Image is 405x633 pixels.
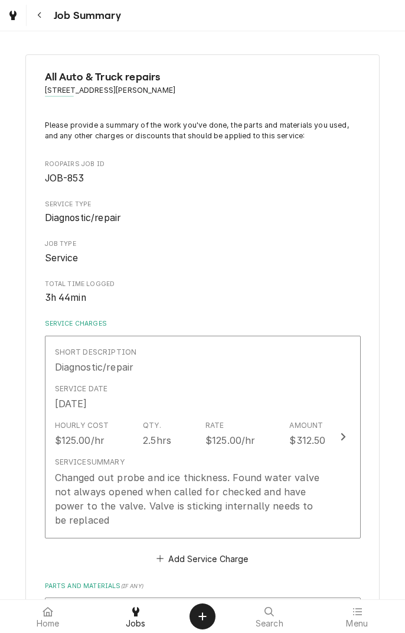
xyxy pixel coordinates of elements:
[45,211,361,225] span: Service Type
[45,160,361,185] div: Roopairs Job ID
[45,173,84,184] span: JOB-853
[45,319,361,567] div: Service Charges
[37,619,60,628] span: Home
[45,292,86,303] span: 3h 44min
[190,603,215,629] button: Create Object
[45,336,361,538] button: Update Line Item
[55,360,134,374] div: Diagnostic/repair
[45,212,121,223] span: Diagnostic/repair
[346,619,368,628] span: Menu
[45,200,361,225] div: Service Type
[143,420,161,431] div: Qty.
[289,420,323,431] div: Amount
[314,602,401,631] a: Menu
[45,280,361,289] span: Total Time Logged
[205,433,256,447] div: $125.00/hr
[45,280,361,305] div: Total Time Logged
[205,420,224,431] div: Rate
[45,120,361,142] p: Please provide a summary of the work you've done, the parts and materials you used, and any other...
[45,200,361,209] span: Service Type
[45,252,79,264] span: Service
[121,583,143,589] span: ( if any )
[55,433,105,447] div: $125.00/hr
[45,239,361,265] div: Job Type
[55,470,326,527] div: Changed out probe and ice thickness. Found water valve not always opened when called for checked ...
[45,69,361,105] div: Client Information
[45,319,361,329] label: Service Charges
[45,251,361,265] span: Job Type
[155,550,250,567] button: Add Service Charge
[55,397,87,411] div: [DATE]
[55,420,109,431] div: Hourly Cost
[55,457,125,468] div: Service Summary
[45,69,361,85] span: Name
[29,5,50,26] button: Navigate back
[126,619,146,628] span: Jobs
[45,291,361,305] span: Total Time Logged
[143,433,171,447] div: 2.5hrs
[45,160,361,169] span: Roopairs Job ID
[226,602,313,631] a: Search
[45,582,361,591] label: Parts and Materials
[2,5,24,26] a: Go to Jobs
[93,602,179,631] a: Jobs
[55,384,108,394] div: Service Date
[50,8,121,24] span: Job Summary
[256,619,283,628] span: Search
[45,85,361,96] span: Address
[55,347,137,358] div: Short Description
[45,239,361,249] span: Job Type
[45,171,361,186] span: Roopairs Job ID
[5,602,92,631] a: Home
[289,433,325,447] div: $312.50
